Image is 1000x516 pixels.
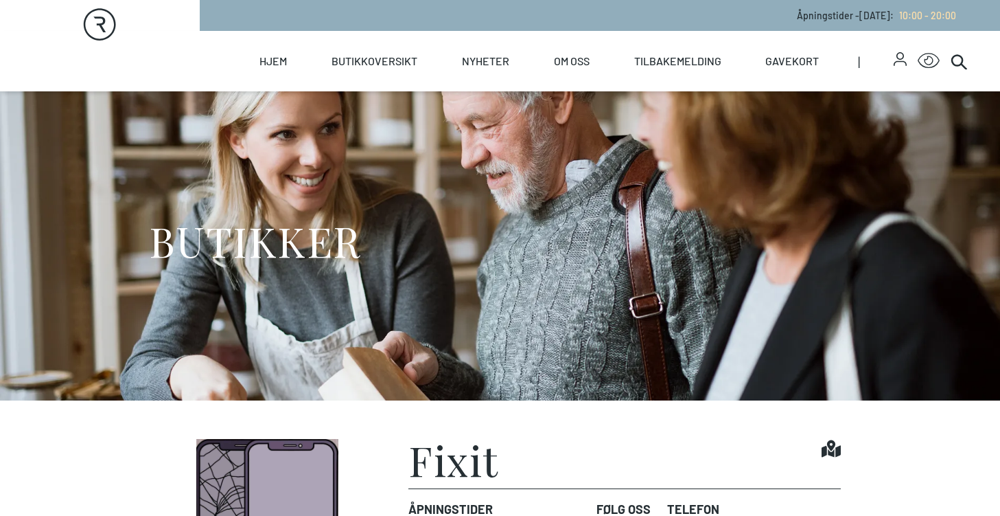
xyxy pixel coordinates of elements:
[149,215,361,267] h1: BUTIKKER
[259,31,287,91] a: Hjem
[408,439,499,480] h1: Fixit
[765,31,819,91] a: Gavekort
[918,50,940,72] button: Open Accessibility Menu
[462,31,509,91] a: Nyheter
[899,10,956,21] span: 10:00 - 20:00
[797,8,956,23] p: Åpningstider - [DATE] :
[634,31,721,91] a: Tilbakemelding
[332,31,417,91] a: Butikkoversikt
[894,10,956,21] a: 10:00 - 20:00
[858,31,894,91] span: |
[554,31,590,91] a: Om oss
